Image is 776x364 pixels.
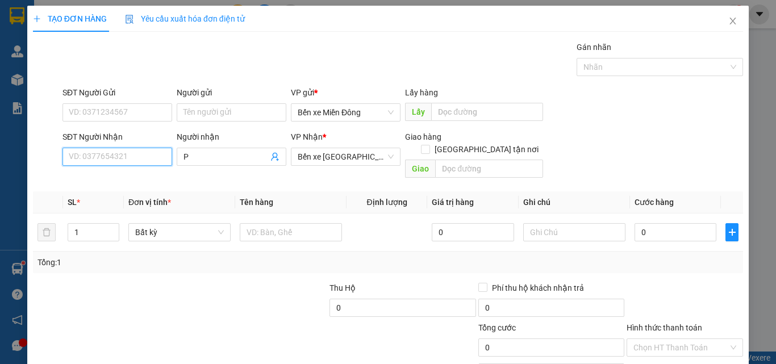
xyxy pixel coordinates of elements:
[68,198,77,207] span: SL
[405,88,438,97] span: Lấy hàng
[430,143,543,156] span: [GEOGRAPHIC_DATA] tận nơi
[635,198,674,207] span: Cước hàng
[728,16,737,26] span: close
[125,14,245,23] span: Yêu cầu xuất hóa đơn điện tử
[298,104,394,121] span: Bến xe Miền Đông
[37,256,301,269] div: Tổng: 1
[431,103,543,121] input: Dọc đường
[627,323,702,332] label: Hình thức thanh toán
[62,131,172,143] div: SĐT Người Nhận
[291,132,323,141] span: VP Nhận
[487,282,589,294] span: Phí thu hộ khách nhận trả
[726,228,738,237] span: plus
[405,132,441,141] span: Giao hàng
[37,223,56,241] button: delete
[6,6,165,48] li: Rạng Đông Buslines
[291,86,400,99] div: VP gửi
[519,191,630,214] th: Ghi chú
[177,86,286,99] div: Người gửi
[577,43,611,52] label: Gán nhãn
[435,160,543,178] input: Dọc đường
[128,198,171,207] span: Đơn vị tính
[177,131,286,143] div: Người nhận
[329,283,356,292] span: Thu Hộ
[33,14,107,23] span: TẠO ĐƠN HÀNG
[432,198,474,207] span: Giá trị hàng
[405,103,431,121] span: Lấy
[366,198,407,207] span: Định lượng
[135,224,224,241] span: Bất kỳ
[240,223,342,241] input: VD: Bàn, Ghế
[33,15,41,23] span: plus
[725,223,739,241] button: plus
[717,6,749,37] button: Close
[6,61,78,86] li: VP Bến xe Miền Đông
[62,86,172,99] div: SĐT Người Gửi
[78,61,151,99] li: VP Bến xe [GEOGRAPHIC_DATA]
[298,148,394,165] span: Bến xe Quảng Ngãi
[478,323,516,332] span: Tổng cước
[270,152,279,161] span: user-add
[432,223,514,241] input: 0
[405,160,435,178] span: Giao
[523,223,625,241] input: Ghi Chú
[240,198,273,207] span: Tên hàng
[125,15,134,24] img: icon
